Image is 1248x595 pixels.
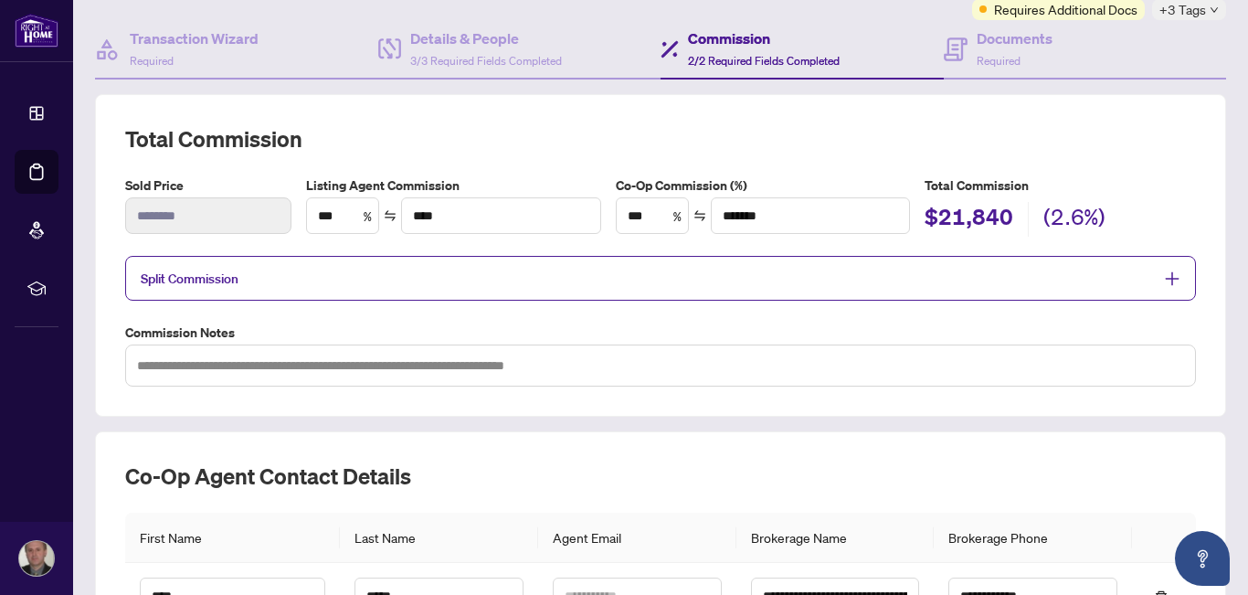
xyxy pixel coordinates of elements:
[693,209,706,222] span: swap
[141,271,238,287] span: Split Commission
[925,175,1196,196] h5: Total Commission
[538,513,736,563] th: Agent Email
[1164,271,1180,287] span: plus
[125,175,291,196] label: Sold Price
[1175,531,1230,586] button: Open asap
[688,54,840,68] span: 2/2 Required Fields Completed
[977,27,1052,49] h4: Documents
[410,27,562,49] h4: Details & People
[925,202,1013,237] h2: $21,840
[130,27,259,49] h4: Transaction Wizard
[1210,5,1219,15] span: down
[306,175,601,196] label: Listing Agent Commission
[934,513,1132,563] th: Brokerage Phone
[125,513,340,563] th: First Name
[130,54,174,68] span: Required
[616,175,911,196] label: Co-Op Commission (%)
[125,462,1196,491] h2: Co-op Agent Contact Details
[125,323,1196,343] label: Commission Notes
[15,14,58,48] img: logo
[688,27,840,49] h4: Commission
[977,54,1021,68] span: Required
[19,541,54,576] img: Profile Icon
[410,54,562,68] span: 3/3 Required Fields Completed
[340,513,538,563] th: Last Name
[125,124,1196,154] h2: Total Commission
[384,209,397,222] span: swap
[125,256,1196,301] div: Split Commission
[1043,202,1105,237] h2: (2.6%)
[736,513,935,563] th: Brokerage Name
